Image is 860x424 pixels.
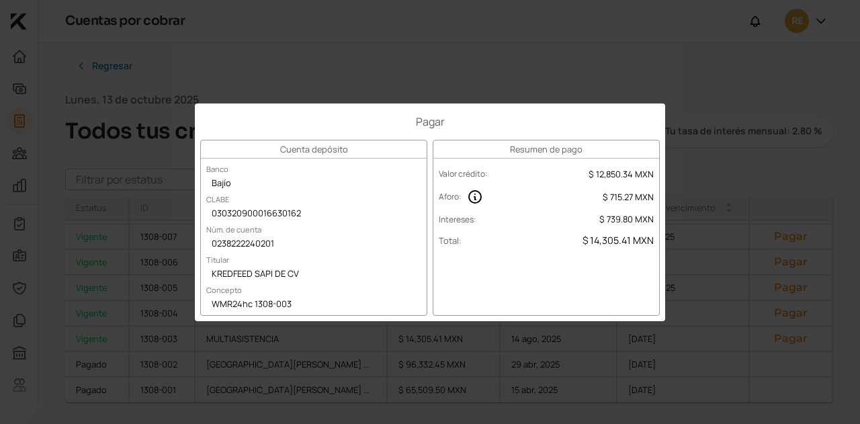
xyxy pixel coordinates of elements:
label: Valor crédito : [439,168,488,179]
label: Titular [201,249,234,270]
h3: Resumen de pago [433,140,659,159]
label: Banco [201,159,234,179]
label: Concepto [201,280,247,300]
div: KREDFEED SAPI DE CV [201,265,427,285]
h3: Cuenta depósito [201,140,427,159]
label: Intereses : [439,214,476,225]
h1: Pagar [200,114,660,129]
div: 030320900016630162 [201,204,427,224]
span: $ 12,850.34 MXN [589,168,654,180]
div: WMR24hc 1308-003 [201,295,427,315]
span: $ 739.80 MXN [599,213,654,225]
span: $ 14,305.41 MXN [583,234,654,247]
div: Bajío [201,174,427,194]
label: CLABE [201,189,234,210]
label: Núm. de cuenta [201,219,267,240]
label: Total : [439,235,462,247]
span: $ 715.27 MXN [603,191,654,203]
div: 0238222240201 [201,235,427,255]
label: Aforo : [439,191,462,202]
